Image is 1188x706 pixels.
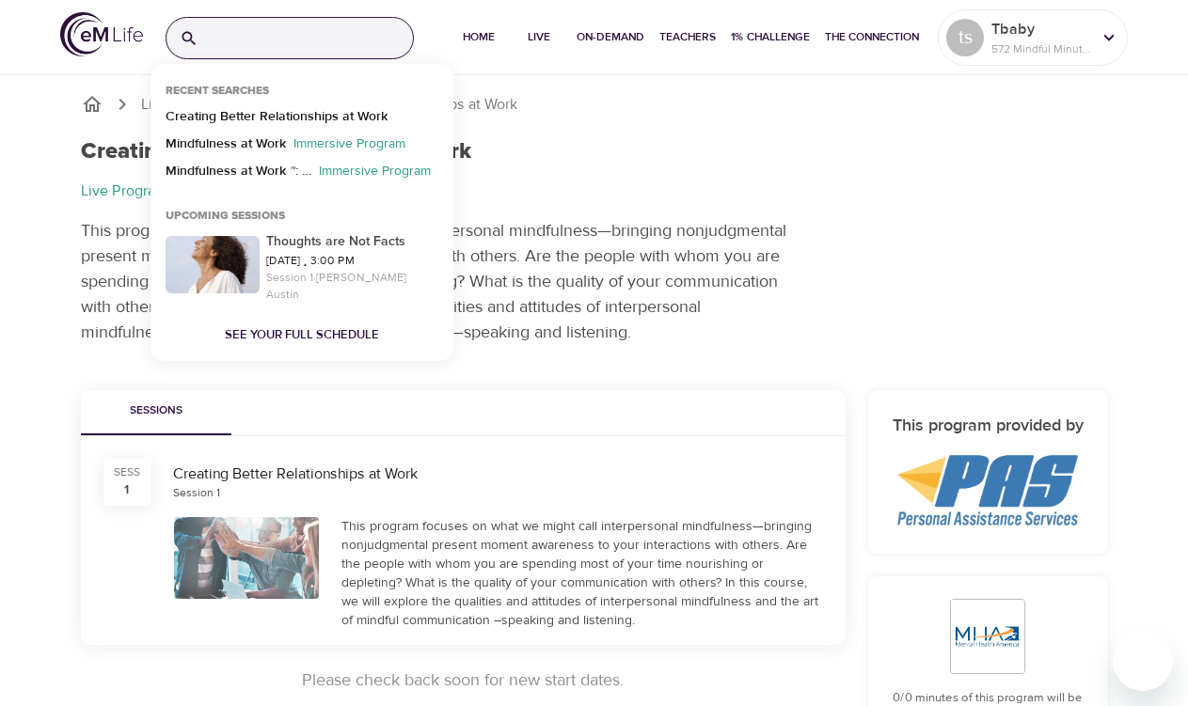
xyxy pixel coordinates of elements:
[225,324,379,346] button: See your full schedule
[266,269,438,303] p: Session 1 · [PERSON_NAME] Austin
[731,27,810,47] span: 1% Challenge
[991,40,1091,57] p: 572 Mindful Minutes
[166,162,311,189] p: Mindfulness at Work ™: Stress Reduction
[991,18,1091,40] p: Tbaby
[81,180,1108,203] nav: breadcrumb
[92,401,220,421] span: Sessions
[286,134,413,162] p: Immersive Program
[81,667,846,693] p: Please check back soon for new start dates.
[150,209,300,232] div: Upcoming Sessions
[266,232,438,252] p: Thoughts are Not Facts
[825,27,919,47] span: The Connection
[266,252,438,269] p: [DATE] ¸ 3:00 PM
[81,93,1108,116] nav: breadcrumb
[897,455,1078,526] img: PAS%20logo.png
[173,463,823,485] div: Creating Better Relationships at Work
[166,236,260,293] img: 24.jpg
[516,27,562,47] span: Live
[456,27,501,47] span: Home
[141,94,235,116] a: Live Programs
[114,464,140,480] div: SESS
[81,218,786,345] p: This program focuses on what we might call interpersonal mindfulness—bringing nonjudgmental prese...
[166,134,286,162] p: Mindfulness at Work
[946,19,984,56] div: ts
[206,18,413,58] input: Find programs, teachers, etc...
[1113,631,1173,691] iframe: Button to launch messaging window
[124,480,129,499] div: 1
[60,12,143,56] img: logo
[659,27,716,47] span: Teachers
[311,162,438,189] p: Immersive Program
[341,517,823,630] div: This program focuses on what we might call interpersonal mindfulness—bringing nonjudgmental prese...
[577,27,644,47] span: On-Demand
[891,413,1085,440] h6: This program provided by
[81,180,167,202] p: Live Program
[173,485,220,501] div: Session 1
[150,84,284,107] div: Recent Searches
[166,107,388,134] p: Creating Better Relationships at Work
[81,138,471,165] h1: Creating Better Relationships at Work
